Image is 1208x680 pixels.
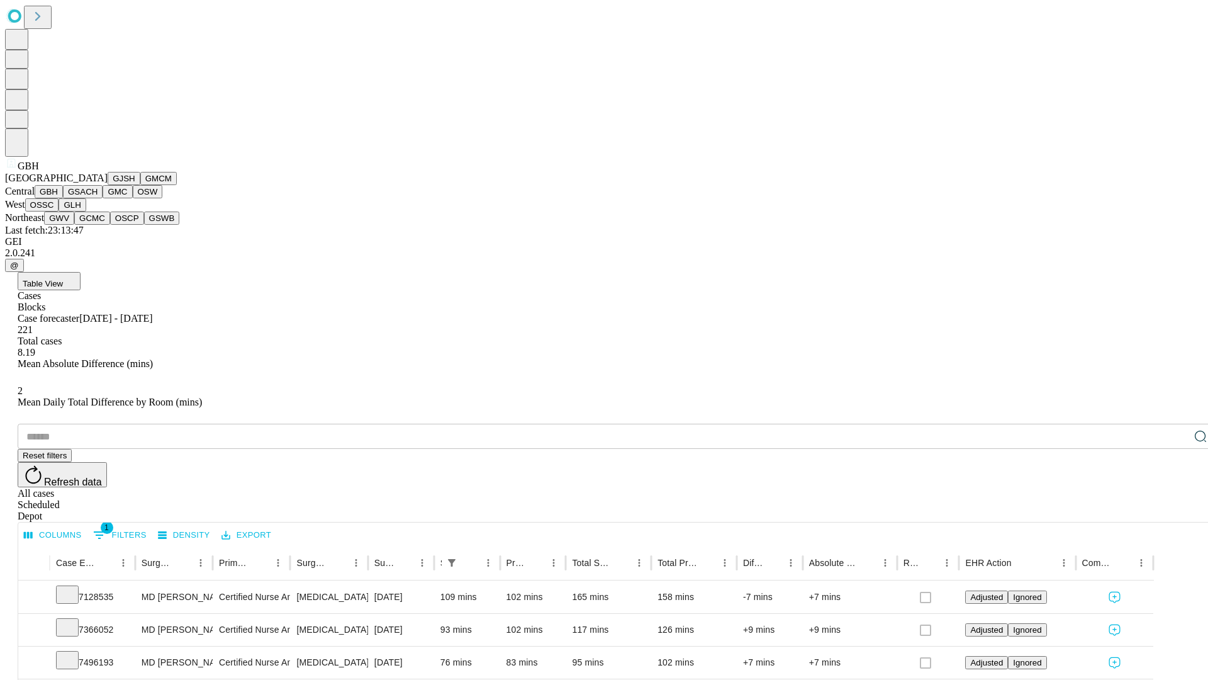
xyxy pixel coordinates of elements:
[347,554,365,572] button: Menu
[965,558,1011,568] div: EHR Action
[545,554,562,572] button: Menu
[21,526,85,545] button: Select columns
[479,554,497,572] button: Menu
[44,212,74,225] button: GWV
[374,614,428,646] div: [DATE]
[142,581,206,613] div: MD [PERSON_NAME] [PERSON_NAME] Md
[920,554,938,572] button: Sort
[782,554,800,572] button: Menu
[25,620,43,642] button: Expand
[1013,658,1041,667] span: Ignored
[527,554,545,572] button: Sort
[35,185,63,198] button: GBH
[374,647,428,679] div: [DATE]
[115,554,132,572] button: Menu
[506,614,560,646] div: 102 mins
[764,554,782,572] button: Sort
[18,161,39,171] span: GBH
[18,347,35,358] span: 8.19
[108,172,140,185] button: GJSH
[103,185,132,198] button: GMC
[716,554,734,572] button: Menu
[1132,554,1150,572] button: Menu
[5,173,108,183] span: [GEOGRAPHIC_DATA]
[10,261,19,270] span: @
[219,647,284,679] div: Certified Nurse Anesthetist
[44,477,102,487] span: Refresh data
[56,558,96,568] div: Case Epic Id
[144,212,180,225] button: GSWB
[18,397,202,407] span: Mean Daily Total Difference by Room (mins)
[572,614,645,646] div: 117 mins
[440,614,494,646] div: 93 mins
[25,652,43,674] button: Expand
[443,554,461,572] button: Show filters
[142,647,206,679] div: MD [PERSON_NAME] [PERSON_NAME] Md
[809,558,858,568] div: Absolute Difference
[5,259,24,272] button: @
[809,614,891,646] div: +9 mins
[396,554,413,572] button: Sort
[330,554,347,572] button: Sort
[25,587,43,609] button: Expand
[657,614,730,646] div: 126 mins
[506,647,560,679] div: 83 mins
[56,581,129,613] div: 7128535
[142,558,173,568] div: Surgeon Name
[572,581,645,613] div: 165 mins
[18,358,153,369] span: Mean Absolute Difference (mins)
[1082,558,1114,568] div: Comments
[74,212,110,225] button: GCMC
[572,558,612,568] div: Total Scheduled Duration
[133,185,163,198] button: OSW
[25,198,59,212] button: OSSC
[97,554,115,572] button: Sort
[657,647,730,679] div: 102 mins
[506,581,560,613] div: 102 mins
[18,313,79,324] span: Case forecaster
[296,614,361,646] div: [MEDICAL_DATA] [MEDICAL_DATA] REMOVAL TUBES AND/OR OVARIES FOR UTERUS 250GM OR LESS
[743,581,797,613] div: -7 mins
[219,614,284,646] div: Certified Nurse Anesthetist
[440,581,494,613] div: 109 mins
[79,313,152,324] span: [DATE] - [DATE]
[18,449,72,462] button: Reset filters
[5,212,44,223] span: Northeast
[269,554,287,572] button: Menu
[970,625,1003,635] span: Adjusted
[219,558,250,568] div: Primary Service
[374,558,394,568] div: Surgery Date
[296,558,328,568] div: Surgery Name
[965,623,1008,637] button: Adjusted
[1013,625,1041,635] span: Ignored
[5,186,35,196] span: Central
[440,647,494,679] div: 76 mins
[938,554,956,572] button: Menu
[657,558,697,568] div: Total Predicted Duration
[1055,554,1073,572] button: Menu
[5,225,84,235] span: Last fetch: 23:13:47
[809,581,891,613] div: +7 mins
[965,591,1008,604] button: Adjusted
[18,324,33,335] span: 221
[63,185,103,198] button: GSACH
[903,558,920,568] div: Resolved in EHR
[859,554,876,572] button: Sort
[965,656,1008,669] button: Adjusted
[1013,592,1041,602] span: Ignored
[462,554,479,572] button: Sort
[440,558,442,568] div: Scheduled In Room Duration
[23,279,63,288] span: Table View
[18,385,23,396] span: 2
[1115,554,1132,572] button: Sort
[56,647,129,679] div: 7496193
[443,554,461,572] div: 1 active filter
[174,554,192,572] button: Sort
[218,526,274,545] button: Export
[743,647,797,679] div: +7 mins
[970,592,1003,602] span: Adjusted
[110,212,144,225] button: OSCP
[155,526,213,545] button: Density
[1013,554,1031,572] button: Sort
[142,614,206,646] div: MD [PERSON_NAME] [PERSON_NAME] Md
